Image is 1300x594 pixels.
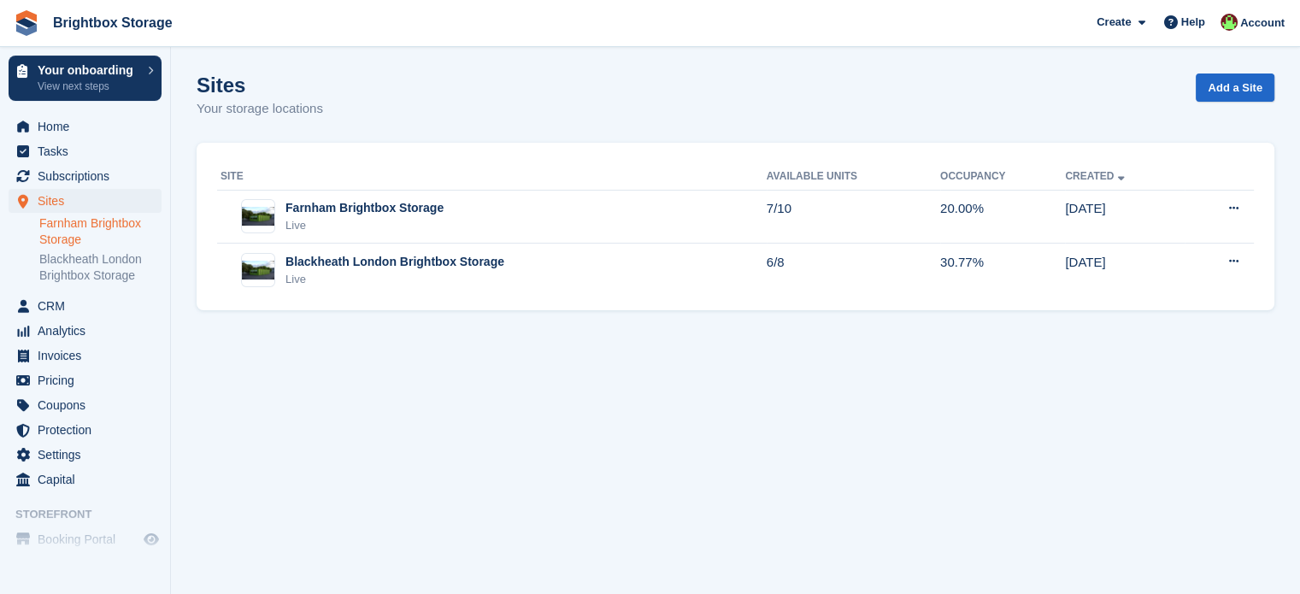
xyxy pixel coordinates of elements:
span: Protection [38,418,140,442]
div: Blackheath London Brightbox Storage [285,253,504,271]
span: Home [38,115,140,138]
span: Account [1240,15,1285,32]
div: Live [285,271,504,288]
h1: Sites [197,74,323,97]
a: menu [9,418,162,442]
a: menu [9,164,162,188]
span: Settings [38,443,140,467]
span: Subscriptions [38,164,140,188]
p: View next steps [38,79,139,94]
td: [DATE] [1065,190,1185,244]
a: menu [9,139,162,163]
a: Blackheath London Brightbox Storage [39,251,162,284]
span: Help [1181,14,1205,31]
p: Your onboarding [38,64,139,76]
a: menu [9,527,162,551]
a: menu [9,344,162,368]
td: 7/10 [767,190,940,244]
div: Live [285,217,444,234]
img: Marlena [1221,14,1238,31]
a: menu [9,468,162,491]
span: Invoices [38,344,140,368]
a: Created [1065,170,1127,182]
a: menu [9,319,162,343]
span: Create [1097,14,1131,31]
td: [DATE] [1065,244,1185,297]
td: 6/8 [767,244,940,297]
th: Available Units [767,163,940,191]
a: menu [9,115,162,138]
span: Booking Portal [38,527,140,551]
span: Storefront [15,506,170,523]
span: Tasks [38,139,140,163]
a: Brightbox Storage [46,9,179,37]
a: Add a Site [1196,74,1274,102]
span: CRM [38,294,140,318]
a: menu [9,294,162,318]
a: Preview store [141,529,162,550]
span: Coupons [38,393,140,417]
td: 20.00% [940,190,1065,244]
a: menu [9,393,162,417]
img: Image of Blackheath London Brightbox Storage site [242,261,274,279]
th: Occupancy [940,163,1065,191]
td: 30.77% [940,244,1065,297]
a: menu [9,443,162,467]
span: Sites [38,189,140,213]
th: Site [217,163,767,191]
span: Capital [38,468,140,491]
p: Your storage locations [197,99,323,119]
a: menu [9,368,162,392]
img: Image of Farnham Brightbox Storage site [242,207,274,226]
a: Your onboarding View next steps [9,56,162,101]
span: Pricing [38,368,140,392]
img: stora-icon-8386f47178a22dfd0bd8f6a31ec36ba5ce8667c1dd55bd0f319d3a0aa187defe.svg [14,10,39,36]
span: Analytics [38,319,140,343]
a: Farnham Brightbox Storage [39,215,162,248]
div: Farnham Brightbox Storage [285,199,444,217]
a: menu [9,189,162,213]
